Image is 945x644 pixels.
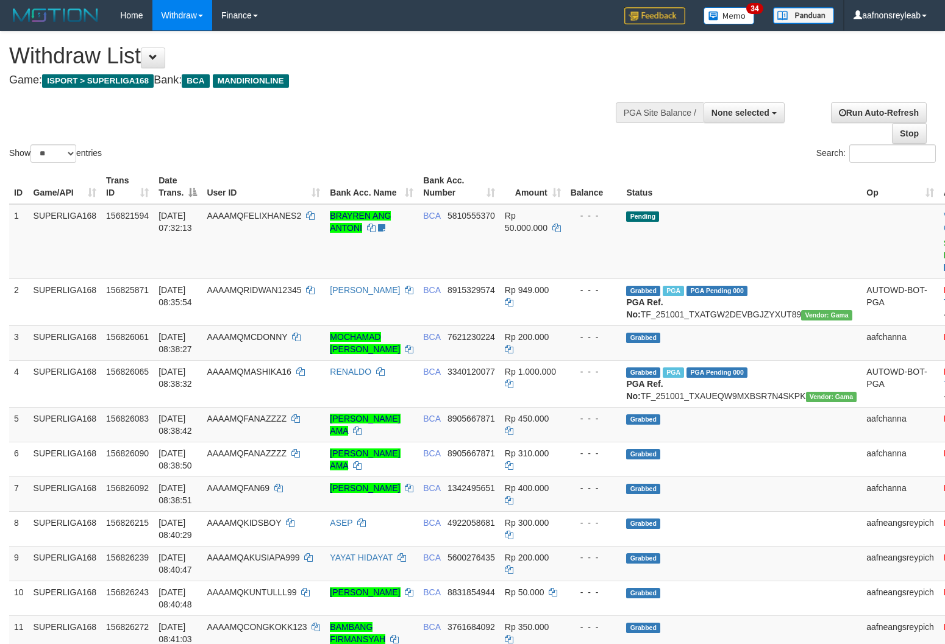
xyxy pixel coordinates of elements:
td: aafchanna [861,325,939,360]
td: 2 [9,278,29,325]
a: YAYAT HIDAYAT [330,553,393,562]
td: 8 [9,511,29,546]
a: BRAYREN ANG ANTONI [330,211,391,233]
div: - - - [571,482,617,494]
td: SUPERLIGA168 [29,204,102,279]
span: None selected [711,108,769,118]
span: BCA [423,211,440,221]
td: 5 [9,407,29,442]
span: BCA [423,553,440,562]
span: Rp 200.000 [505,553,549,562]
th: Op: activate to sort column ascending [861,169,939,204]
td: aafneangsreypich [861,546,939,581]
td: SUPERLIGA168 [29,407,102,442]
a: [PERSON_NAME] [330,285,400,295]
span: Copy 1342495651 to clipboard [448,483,495,493]
div: - - - [571,447,617,459]
span: [DATE] 08:38:42 [159,414,192,436]
span: MANDIRIONLINE [213,74,289,88]
a: ASEP [330,518,352,528]
td: TF_251001_TXAUEQW9MXBSR7N4SKPK [621,360,861,407]
span: BCA [423,414,440,423]
span: AAAAMQKUNTULLL99 [207,587,296,597]
span: AAAAMQMCDONNY [207,332,287,342]
span: Marked by aafchoeunmanni [663,367,684,378]
span: AAAAMQFANAZZZZ [207,448,287,458]
span: 156826065 [106,367,149,377]
span: Vendor URL: https://trx31.1velocity.biz [806,392,857,402]
a: RENALDO [330,367,371,377]
span: AAAAMQRIDWAN12345 [207,285,301,295]
td: 10 [9,581,29,615]
div: - - - [571,331,617,343]
span: 34 [746,3,763,14]
span: Rp 400.000 [505,483,549,493]
span: Copy 7621230224 to clipboard [448,332,495,342]
span: 156826239 [106,553,149,562]
span: Rp 350.000 [505,622,549,632]
span: 156826061 [106,332,149,342]
span: [DATE] 08:38:50 [159,448,192,470]
span: Grabbed [626,518,660,529]
td: aafneangsreypich [861,581,939,615]
td: TF_251001_TXATGW2DEVBGJZYXUT89 [621,278,861,325]
a: Run Auto-Refresh [831,102,927,123]
span: Rp 300.000 [505,518,549,528]
span: AAAAMQKIDSBOY [207,518,281,528]
h4: Game: Bank: [9,74,618,87]
span: 156825871 [106,285,149,295]
span: Copy 4922058681 to clipboard [448,518,495,528]
span: BCA [423,367,440,377]
img: Feedback.jpg [624,7,685,24]
div: - - - [571,284,617,296]
span: AAAAMQAKUSIAPA999 [207,553,299,562]
label: Search: [816,144,936,163]
td: 7 [9,476,29,511]
td: 3 [9,325,29,360]
span: [DATE] 08:38:51 [159,483,192,505]
select: Showentries [30,144,76,163]
span: ISPORT > SUPERLIGA168 [42,74,154,88]
th: Amount: activate to sort column ascending [500,169,566,204]
span: AAAAMQCONGKOKK123 [207,622,307,632]
div: PGA Site Balance / [616,102,704,123]
span: Grabbed [626,333,660,343]
div: - - - [571,551,617,564]
label: Show entries [9,144,102,163]
span: Pending [626,211,659,222]
span: BCA [423,448,440,458]
span: Grabbed [626,553,660,564]
td: SUPERLIGA168 [29,546,102,581]
span: 156826272 [106,622,149,632]
span: Copy 3340120077 to clipboard [448,367,495,377]
span: 156821594 [106,211,149,221]
td: 4 [9,360,29,407]
th: ID [9,169,29,204]
div: - - - [571,586,617,598]
span: 156826243 [106,587,149,597]
td: aafchanna [861,476,939,511]
span: Rp 200.000 [505,332,549,342]
span: Copy 3761684092 to clipboard [448,622,495,632]
a: MOCHAMAD [PERSON_NAME] [330,332,400,354]
td: aafchanna [861,407,939,442]
td: SUPERLIGA168 [29,360,102,407]
td: SUPERLIGA168 [29,581,102,615]
span: 156826090 [106,448,149,458]
span: Grabbed [626,623,660,633]
span: AAAAMQMASHIKA16 [207,367,291,377]
span: Grabbed [626,484,660,494]
td: aafchanna [861,442,939,476]
span: 156826215 [106,518,149,528]
span: Grabbed [626,414,660,425]
span: BCA [423,483,440,493]
img: panduan.png [773,7,834,24]
span: Grabbed [626,286,660,296]
b: PGA Ref. No: [626,297,663,319]
span: Rp 1.000.000 [505,367,556,377]
td: aafneangsreypich [861,511,939,546]
span: Copy 8915329574 to clipboard [448,285,495,295]
span: Copy 8905667871 to clipboard [448,414,495,423]
span: Rp 949.000 [505,285,549,295]
span: Copy 8905667871 to clipboard [448,448,495,458]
